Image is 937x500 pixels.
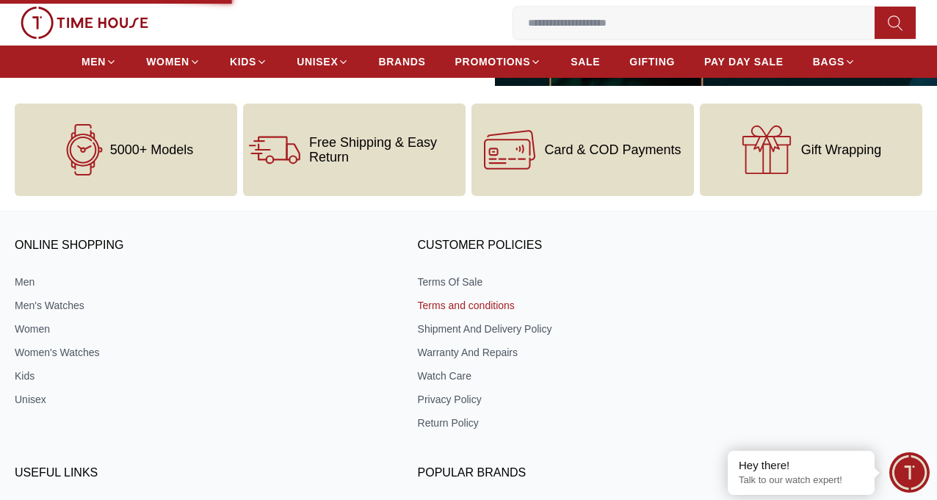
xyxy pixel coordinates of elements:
a: GIFTING [629,48,675,75]
a: UNISEX [297,48,349,75]
a: MEN [82,48,117,75]
span: Free Shipping & Easy Return [309,135,460,164]
h3: USEFUL LINKS [15,463,386,485]
span: Card & COD Payments [544,142,681,157]
a: SALE [571,48,600,75]
a: Shipment And Delivery Policy [418,322,789,336]
a: Terms and conditions [418,298,789,313]
span: BAGS [813,54,844,69]
h3: Popular Brands [418,463,789,485]
div: Chat Widget [889,452,930,493]
a: Privacy Policy [418,392,789,407]
a: Unisex [15,392,386,407]
a: BRANDS [378,48,425,75]
span: MEN [82,54,106,69]
a: BAGS [813,48,855,75]
span: PROMOTIONS [455,54,531,69]
a: Men's Watches [15,298,386,313]
p: Talk to our watch expert! [739,474,864,487]
a: KIDS [230,48,267,75]
span: GIFTING [629,54,675,69]
a: PAY DAY SALE [704,48,784,75]
span: 5000+ Models [110,142,194,157]
span: BRANDS [378,54,425,69]
img: ... [21,7,148,39]
a: Men [15,275,386,289]
a: Warranty And Repairs [418,345,789,360]
span: SALE [571,54,600,69]
span: Gift Wrapping [801,142,882,157]
a: Terms Of Sale [418,275,789,289]
a: PROMOTIONS [455,48,542,75]
div: Hey there! [739,458,864,473]
a: Return Policy [418,416,789,430]
a: Women [15,322,386,336]
span: PAY DAY SALE [704,54,784,69]
a: Watch Care [418,369,789,383]
h3: ONLINE SHOPPING [15,235,386,257]
span: KIDS [230,54,256,69]
span: WOMEN [146,54,189,69]
a: Kids [15,369,386,383]
span: UNISEX [297,54,338,69]
a: Women's Watches [15,345,386,360]
a: WOMEN [146,48,200,75]
h3: CUSTOMER POLICIES [418,235,789,257]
